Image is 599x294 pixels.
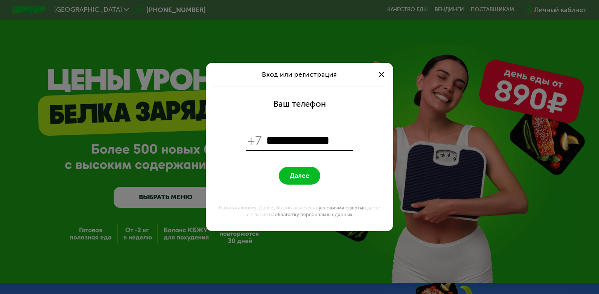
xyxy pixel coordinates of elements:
[319,205,363,211] a: условиями оферты
[248,133,262,149] span: +7
[262,70,337,79] span: Вход или регистрация
[279,167,320,185] button: Далее
[290,172,309,180] span: Далее
[275,212,352,217] a: обработку персональных данных
[211,205,388,218] div: Нажимая кнопку "Далее", Вы соглашаетесь с и даете согласие на
[273,99,326,109] div: Ваш телефон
